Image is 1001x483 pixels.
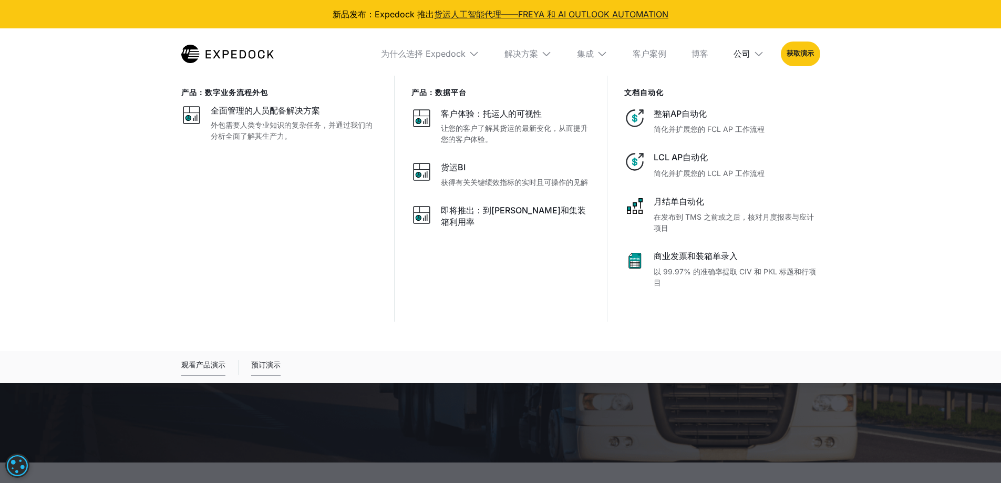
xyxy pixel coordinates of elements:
a: 图形图标货运BI获得有关关键绩效指标的实时且可操作的见解 [411,161,590,187]
font: 客户案例 [633,48,666,59]
a: 美元图标LCL AP自动化简化并扩展您的 LCL AP 工作流程 [624,151,820,178]
a: 预订演示 [251,358,281,376]
font: 预订演示 [251,360,281,369]
font: 货运BI [441,162,466,172]
iframe: 聊天小工具 [815,369,1001,483]
img: 图形图标 [411,204,432,225]
div: 聊天小组件 [815,369,1001,483]
img: 图形图标 [411,161,432,182]
div: 公司 [725,28,772,79]
font: 简化并扩展您的 FCL AP 工作流程 [654,125,765,133]
a: 工作表图标商业发票和装箱单录入以 99.97% 的准确率提取 CIV 和 PKL 标题和行项目 [624,250,820,288]
a: 货运人工智能代理——FREYA 和 AI OUTLOOK AUTOMATION [434,9,668,19]
img: 美元图标 [624,108,645,129]
font: 简化并扩展您的 LCL AP 工作流程 [654,169,765,178]
img: 工作表图标 [624,250,645,271]
a: 美元图标整箱AP自动化简化并扩展您的 FCL AP 工作流程 [624,108,820,135]
font: 获得有关关键绩效指标的实时且可操作的见解 [441,178,588,187]
img: 图形图标 [181,105,202,126]
font: 集成 [577,48,594,59]
font: 产品：数据平台 [411,88,467,97]
div: 集成 [569,28,616,79]
a: 图形图标客户体验：托运人的可视性让您的客户了解其货运的最新变化，从而提升您的客户体验。 [411,108,590,145]
font: 新品发布：Expedock 推出 [333,9,434,19]
font: 产品：数字业务流程外包 [181,88,268,97]
font: 让您的客户了解其货运的最新变化，从而提升您的客户体验。 [441,124,588,143]
font: 公司 [734,48,750,59]
a: 图形图标全面管理的人员配备解决方案外包需要人类专业知识的复杂任务，并通过我们的分析全面了解其生产力。 [181,105,377,141]
div: 为什么选择 Expedock [373,28,488,79]
font: 即将推出：到[PERSON_NAME]和集装箱利用率 [441,205,586,227]
font: 在发布到 TMS 之前或之后，核对月度报表与应计项目 [654,212,814,232]
font: 观看产品演示 [181,360,225,369]
a: 获取演示 [781,42,820,66]
font: 商业发票和装箱单录入 [654,251,738,261]
font: 为什么选择 Expedock [381,48,466,59]
a: 图形图标即将推出：到[PERSON_NAME]和集装箱利用率 [411,204,590,231]
font: 博客 [692,48,708,59]
font: 外包需要人类专业知识的复杂任务，并通过我们的分析全面了解其生产力。 [211,120,373,140]
img: 网络图标 [624,196,645,217]
a: 客户案例 [624,28,675,79]
font: 获取演示 [787,49,814,57]
font: 以 99.97% 的准确率提取 CIV 和 PKL 标题和行项目 [654,267,816,287]
a: 网络图标月结单自动化在发布到 TMS 之前或之后，核对月度报表与应计项目 [624,196,820,233]
font: 整箱AP自动化 [654,108,707,119]
div: 解决方案 [496,28,560,79]
a: 博客 [683,28,717,79]
a: 打开灯箱 [181,358,225,376]
font: 客户体验：托运人的可视性 [441,108,542,119]
font: 文档自动化 [624,88,664,97]
img: 美元图标 [624,151,645,172]
font: 全面管理的人员配备解决方案 [211,105,320,116]
img: 图形图标 [411,108,432,129]
font: 解决方案 [504,48,538,59]
font: 月结单自动化 [654,196,704,207]
font: LCL AP自动化 [654,152,708,162]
